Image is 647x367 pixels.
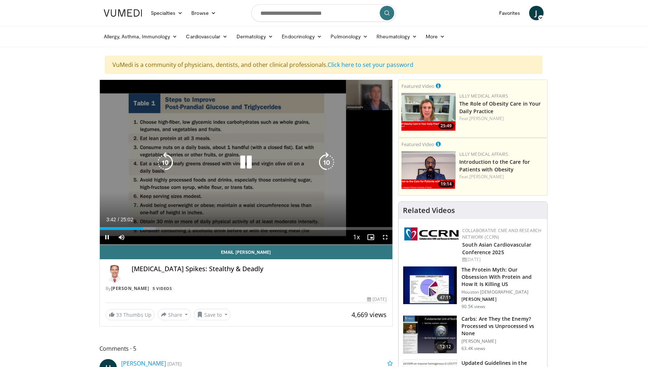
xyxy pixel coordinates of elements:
a: Specialties [146,6,187,20]
span: / [118,217,119,222]
a: [PERSON_NAME] [469,115,504,121]
img: e1208b6b-349f-4914-9dd7-f97803bdbf1d.png.150x105_q85_crop-smart_upscale.png [401,93,456,131]
img: a04ee3ba-8487-4636-b0fb-5e8d268f3737.png.150x105_q85_autocrop_double_scale_upscale_version-0.2.png [404,227,459,240]
button: Share [158,309,191,320]
div: By [106,285,387,292]
h4: [MEDICAL_DATA] Spikes: Stealthy & Deadly [132,265,387,273]
a: Favorites [495,6,525,20]
div: Progress Bar [100,227,393,230]
a: Click here to set your password [328,61,413,69]
a: 33 Thumbs Up [106,309,155,320]
a: Rheumatology [372,29,421,44]
img: VuMedi Logo [104,9,142,17]
h3: Carbs: Are They the Enemy? Processed vs Unprocessed vs None [461,315,543,337]
span: 19:14 [438,181,454,187]
a: 19:14 [401,151,456,189]
img: c2d3ec31-7efe-4a13-b25b-7030c7e1d5d4.150x105_q85_crop-smart_upscale.jpg [403,316,457,353]
button: Playback Rate [349,230,363,244]
div: VuMedi is a community of physicians, dentists, and other clinical professionals. [105,56,542,74]
small: [DATE] [167,360,182,367]
a: 47:11 The Protein Myth: Our Obsession With Protein and How It Is Killing US Houston [DEMOGRAPHIC_... [403,266,543,310]
small: Featured Video [401,141,434,148]
a: Allergy, Asthma, Immunology [99,29,182,44]
a: 5 Videos [150,286,174,292]
span: 4,669 views [352,310,387,319]
a: Introduction to the Care for Patients with Obesity [459,158,530,173]
a: Browse [187,6,220,20]
p: Houston [DEMOGRAPHIC_DATA] [461,289,543,295]
img: acc2e291-ced4-4dd5-b17b-d06994da28f3.png.150x105_q85_crop-smart_upscale.png [401,151,456,189]
a: 12:12 Carbs: Are They the Enemy? Processed vs Unprocessed vs None [PERSON_NAME] 63.4K views [403,315,543,354]
a: Email [PERSON_NAME] [100,245,393,259]
a: J [529,6,544,20]
a: Lilly Medical Affairs [459,151,508,157]
button: Enable picture-in-picture mode [363,230,378,244]
input: Search topics, interventions [251,4,396,22]
a: Endocrinology [277,29,326,44]
span: 12:12 [437,343,454,350]
div: Feat. [459,115,544,122]
span: Comments 5 [99,344,393,353]
h3: The Protein Myth: Our Obsession With Protein and How It Is Killing US [461,266,543,288]
img: b7b8b05e-5021-418b-a89a-60a270e7cf82.150x105_q85_crop-smart_upscale.jpg [403,266,457,304]
a: [PERSON_NAME] [111,285,149,291]
p: [PERSON_NAME] [461,296,543,302]
button: Fullscreen [378,230,392,244]
a: Dermatology [232,29,278,44]
h4: Related Videos [403,206,455,215]
button: Save to [194,309,231,320]
span: 3:42 [106,217,116,222]
span: 47:11 [437,294,454,301]
span: 33 [116,311,122,318]
p: 90.5K views [461,304,485,310]
img: Avatar [106,265,123,282]
small: Featured Video [401,83,434,89]
a: Cardiovascular [182,29,232,44]
span: 25:49 [438,123,454,129]
p: [PERSON_NAME] [461,338,543,344]
button: Pause [100,230,114,244]
a: South Asian Cardiovascular Conference 2025 [462,241,531,256]
div: Feat. [459,174,544,180]
a: 25:49 [401,93,456,131]
div: [DATE] [462,256,541,263]
a: The Role of Obesity Care in Your Daily Practice [459,100,541,115]
a: More [421,29,449,44]
video-js: Video Player [100,80,393,245]
button: Mute [114,230,129,244]
p: 63.4K views [461,346,485,351]
span: 25:02 [120,217,133,222]
a: [PERSON_NAME] [469,174,504,180]
a: Pulmonology [326,29,372,44]
a: Collaborative CME and Research Network (CCRN) [462,227,541,240]
div: [DATE] [367,296,387,303]
a: Lilly Medical Affairs [459,93,508,99]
